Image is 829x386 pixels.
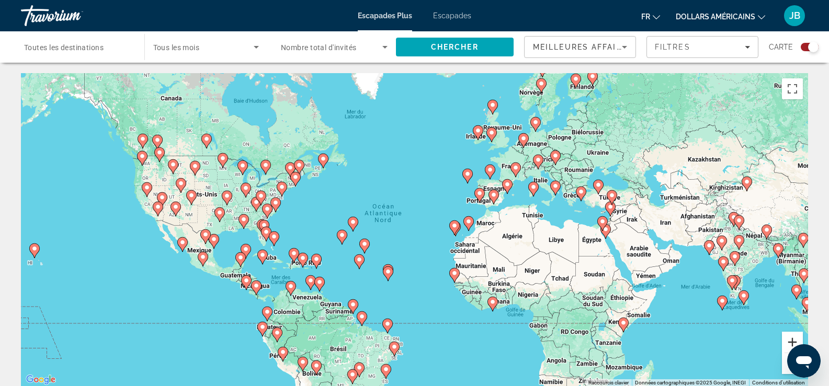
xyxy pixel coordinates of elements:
button: Changer de langue [641,9,660,24]
span: Toutes les destinations [24,43,104,52]
button: Zoom avant [782,332,803,353]
span: Tous les mois [153,43,200,52]
button: Menu utilisateur [781,5,808,27]
span: Meilleures affaires [533,43,633,51]
span: Nombre total d'invités [281,43,357,52]
a: Escapades Plus [358,11,412,20]
button: Filters [646,36,758,58]
iframe: Bouton de lancement de la fenêtre de messagerie [787,344,821,378]
input: Select destination [24,41,131,54]
button: Search [396,38,514,56]
a: Conditions d'utilisation (s'ouvre dans un nouvel onglet) [752,380,805,385]
span: Carte [769,40,793,54]
a: Travorium [21,2,126,29]
font: fr [641,13,650,21]
button: Zoom arrière [782,353,803,374]
span: Données cartographiques ©2025 Google, INEGI [635,380,746,385]
span: Chercher [431,43,479,51]
button: Changer de devise [676,9,765,24]
font: dollars américains [676,13,755,21]
button: Passer en plein écran [782,78,803,99]
span: Filtres [655,43,690,51]
a: Escapades [433,11,471,20]
mat-select: Sort by [533,41,627,53]
font: JB [789,10,800,21]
